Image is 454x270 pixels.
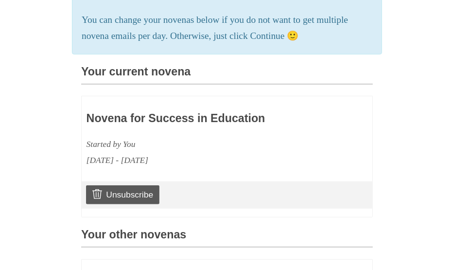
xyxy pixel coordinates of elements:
h3: Novena for Success in Education [87,112,311,125]
h3: Your other novenas [81,229,373,248]
a: Unsubscribe [86,185,159,204]
h3: Your current novena [81,66,373,85]
div: [DATE] - [DATE] [87,152,311,168]
p: You can change your novenas below if you do not want to get multiple novena emails per day. Other... [82,12,372,44]
div: Started by You [87,136,311,152]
